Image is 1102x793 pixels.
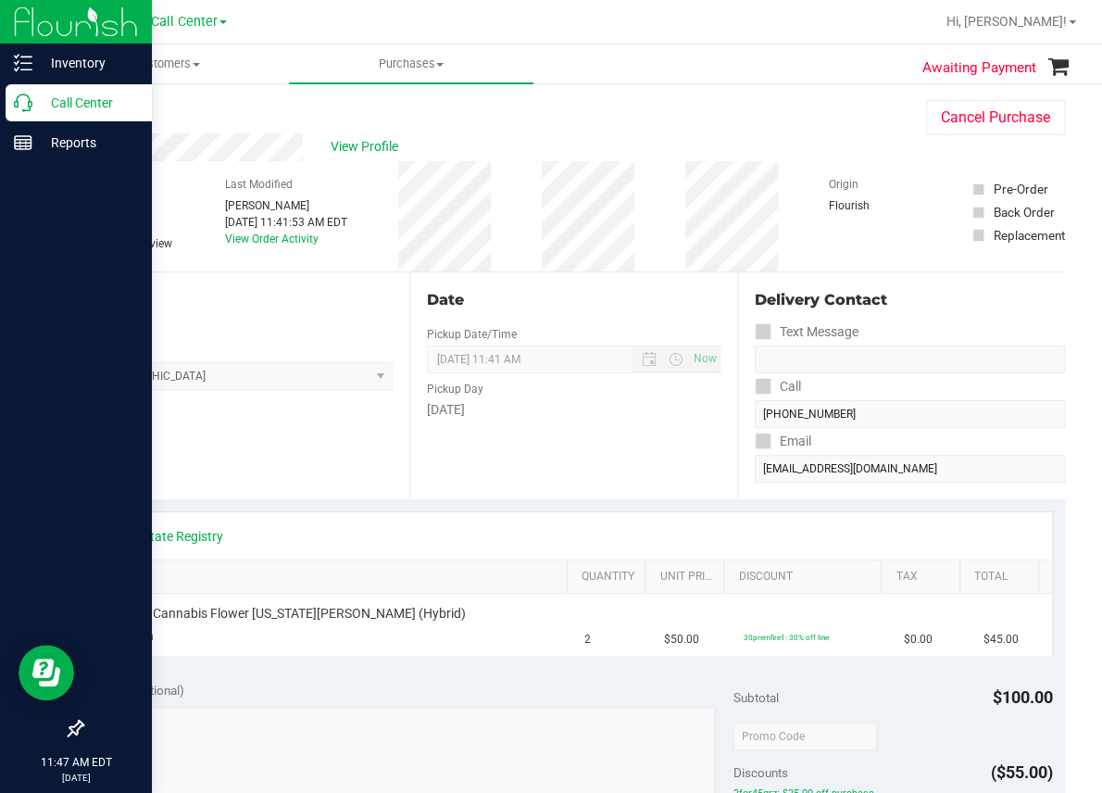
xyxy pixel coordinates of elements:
input: Promo Code [733,723,877,750]
label: Pickup Day [427,381,483,397]
div: Location [81,289,393,311]
span: View Profile [331,137,405,157]
span: Hi, [PERSON_NAME]! [946,14,1067,29]
a: Purchases [289,44,533,83]
p: Call Center [32,92,144,114]
label: Last Modified [225,176,293,193]
span: Awaiting Payment [922,57,1036,79]
span: 2 [584,631,591,648]
label: Email [755,428,811,455]
div: Back Order [993,203,1054,221]
input: Format: (999) 999-9999 [755,400,1065,428]
span: Discounts [733,756,788,789]
span: Call Center [151,14,218,30]
a: Discount [739,570,874,585]
div: Replacement [993,226,1064,245]
iframe: Resource center [19,645,74,700]
div: Flourish [829,197,921,214]
label: Text Message [755,319,858,346]
p: [DATE] [8,771,144,785]
inline-svg: Inventory [14,54,32,72]
div: [PERSON_NAME] [225,197,347,214]
span: Customers [45,56,288,72]
div: Date [427,289,720,311]
a: Unit Price [660,570,717,585]
div: [DATE] [427,400,720,420]
button: Cancel Purchase [926,100,1065,135]
p: Inventory [32,52,144,74]
div: Pre-Order [993,180,1047,198]
input: Format: (999) 999-9999 [755,346,1065,373]
span: $100.00 [993,687,1053,707]
a: View State Registry [112,527,223,546]
a: SKU [109,570,559,585]
label: Pickup Date/Time [427,326,517,343]
a: Customers [44,44,289,83]
a: Total [974,570,1031,585]
span: Subtotal [733,690,779,705]
span: $0.00 [903,631,932,648]
span: $45.00 [983,631,1018,648]
label: Call [755,373,801,400]
a: View Order Activity [225,233,319,245]
inline-svg: Call Center [14,94,32,112]
span: 30premfire1: 30% off line [744,633,829,642]
inline-svg: Reports [14,133,32,152]
a: Tax [895,570,952,585]
span: ($55.00) [991,762,1053,782]
span: Purchases [289,56,533,72]
p: Reports [32,132,144,154]
p: 11:47 AM EDT [8,754,144,771]
div: [DATE] 11:41:53 AM EDT [225,214,347,231]
label: Origin [829,176,858,193]
span: FT 3.5g Cannabis Flower [US_STATE][PERSON_NAME] (Hybrid) [106,605,466,623]
div: Delivery Contact [755,289,1065,311]
a: Quantity [582,570,638,585]
span: $50.00 [664,631,699,648]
